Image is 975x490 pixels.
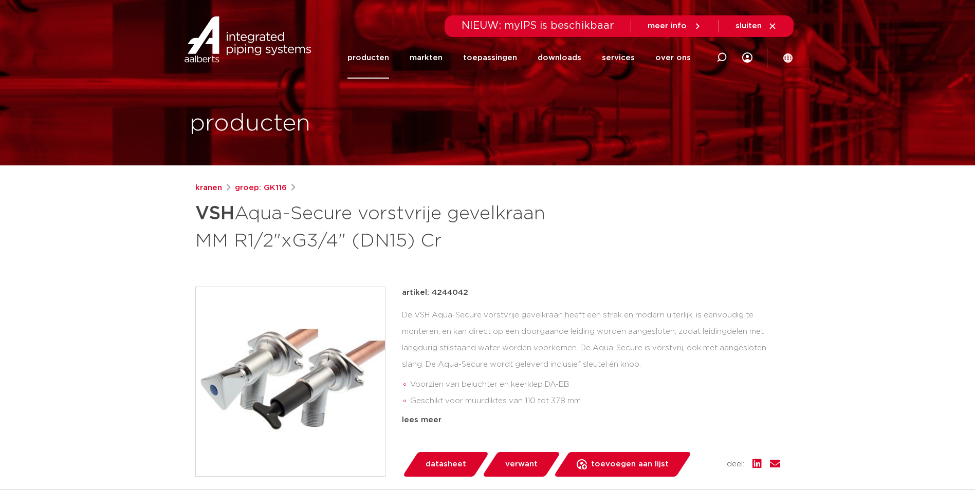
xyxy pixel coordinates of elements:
p: artikel: 4244042 [402,287,468,299]
span: sluiten [735,22,762,30]
a: toepassingen [463,37,517,79]
nav: Menu [347,37,691,79]
a: groep: GK116 [235,182,287,194]
span: datasheet [426,456,466,473]
span: NIEUW: myIPS is beschikbaar [462,21,614,31]
span: meer info [648,22,687,30]
span: verwant [505,456,538,473]
a: markten [410,37,443,79]
a: downloads [538,37,581,79]
a: over ons [655,37,691,79]
a: kranen [195,182,222,194]
div: lees meer [402,414,780,426]
div: my IPS [742,37,752,79]
a: verwant [482,452,561,477]
span: toevoegen aan lijst [591,456,669,473]
a: datasheet [402,452,489,477]
a: services [602,37,635,79]
strong: VSH [195,204,234,223]
a: producten [347,37,389,79]
span: deel: [727,458,744,470]
img: Product Image for VSH Aqua-Secure vorstvrije gevelkraan MM R1/2"xG3/4" (DN15) Cr [196,287,385,476]
a: sluiten [735,22,777,31]
div: De VSH Aqua-Secure vorstvrije gevelkraan heeft een strak en modern uiterlijk, is eenvoudig te mon... [402,307,780,410]
h1: Aqua-Secure vorstvrije gevelkraan MM R1/2"xG3/4" (DN15) Cr [195,198,581,254]
h1: producten [190,107,310,140]
li: Voorzien van beluchter en keerklep DA-EB [410,376,780,393]
a: meer info [648,22,702,31]
li: Geschikt voor muurdiktes van 110 tot 378 mm [410,393,780,409]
